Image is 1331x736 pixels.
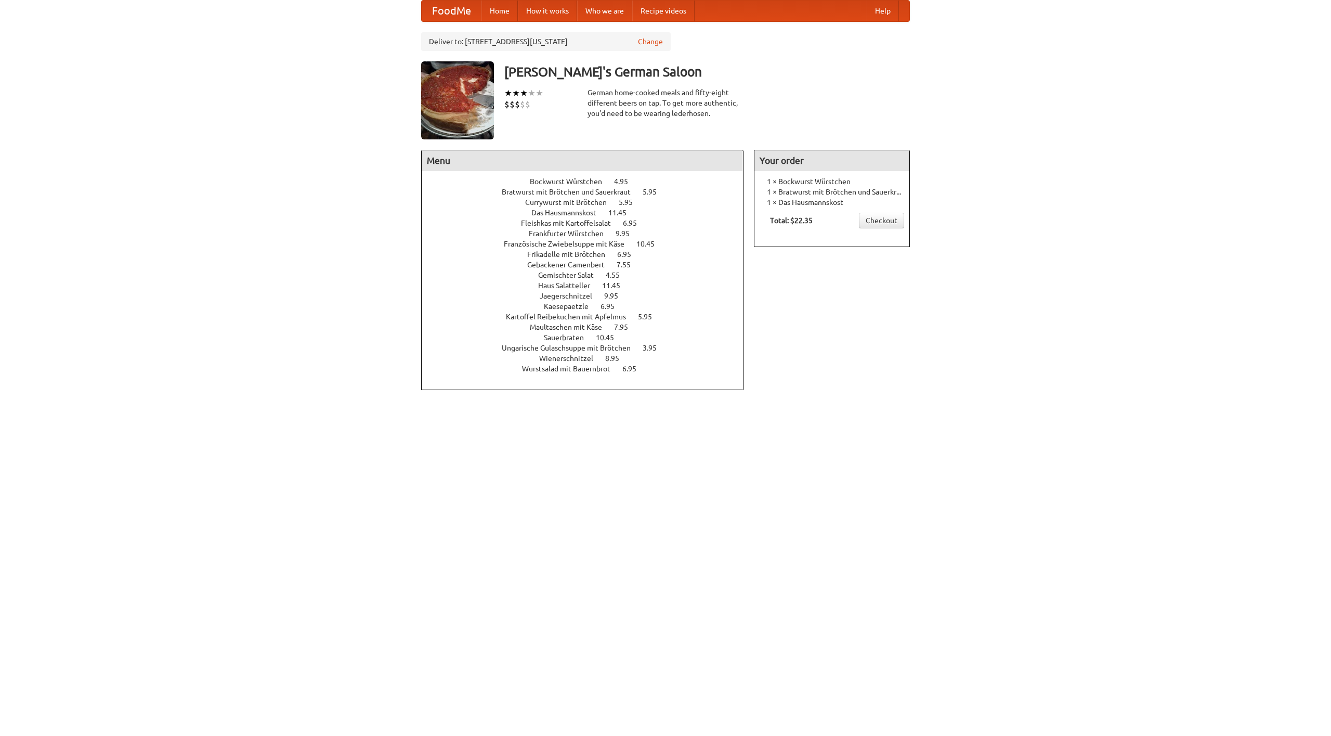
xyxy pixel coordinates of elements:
a: Help [867,1,899,21]
h3: [PERSON_NAME]'s German Saloon [504,61,910,82]
span: Frankfurter Würstchen [529,229,614,238]
li: 1 × Bratwurst mit Brötchen und Sauerkraut [760,187,904,197]
span: Haus Salatteller [538,281,601,290]
span: 8.95 [605,354,630,363]
span: 5.95 [638,313,662,321]
a: Das Hausmannskost 11.45 [531,209,646,217]
span: 5.95 [619,198,643,206]
a: Change [638,36,663,47]
div: German home-cooked meals and fifty-eight different beers on tap. To get more authentic, you'd nee... [588,87,743,119]
a: FoodMe [422,1,481,21]
a: Bockwurst Würstchen 4.95 [530,177,647,186]
a: Frikadelle mit Brötchen 6.95 [527,250,650,259]
a: Wurstsalad mit Bauernbrot 6.95 [522,365,656,373]
b: Total: $22.35 [770,216,813,225]
span: Maultaschen mit Käse [530,323,612,331]
span: Sauerbraten [544,333,594,342]
span: Currywurst mit Brötchen [525,198,617,206]
a: Maultaschen mit Käse 7.95 [530,323,647,331]
a: Frankfurter Würstchen 9.95 [529,229,649,238]
li: ★ [512,87,520,99]
span: 6.95 [623,219,647,227]
span: 7.55 [617,261,641,269]
div: Deliver to: [STREET_ADDRESS][US_STATE] [421,32,671,51]
span: 11.45 [602,281,631,290]
span: Das Hausmannskost [531,209,607,217]
li: ★ [520,87,528,99]
span: Fleishkas mit Kartoffelsalat [521,219,621,227]
a: Ungarische Gulaschsuppe mit Brötchen 3.95 [502,344,676,352]
li: 1 × Das Hausmannskost [760,197,904,208]
span: 9.95 [616,229,640,238]
span: Wurstsalad mit Bauernbrot [522,365,621,373]
a: How it works [518,1,577,21]
h4: Your order [754,150,909,171]
span: 6.95 [617,250,642,259]
a: Kaesepaetzle 6.95 [544,302,634,311]
a: Checkout [859,213,904,228]
li: ★ [504,87,512,99]
span: Kaesepaetzle [544,302,599,311]
a: Sauerbraten 10.45 [544,333,633,342]
a: Fleishkas mit Kartoffelsalat 6.95 [521,219,656,227]
a: Wienerschnitzel 8.95 [539,354,638,363]
span: Wienerschnitzel [539,354,604,363]
a: Haus Salatteller 11.45 [538,281,640,290]
a: Home [481,1,518,21]
span: Gebackener Camenbert [527,261,615,269]
a: Gebackener Camenbert 7.55 [527,261,650,269]
span: Bratwurst mit Brötchen und Sauerkraut [502,188,641,196]
span: 10.45 [596,333,624,342]
li: $ [504,99,510,110]
li: ★ [528,87,536,99]
span: 6.95 [601,302,625,311]
span: 9.95 [604,292,629,300]
span: Kartoffel Reibekuchen mit Apfelmus [506,313,636,321]
span: 7.95 [614,323,638,331]
span: 3.95 [643,344,667,352]
span: 4.95 [614,177,638,186]
span: Bockwurst Würstchen [530,177,612,186]
li: $ [515,99,520,110]
span: 6.95 [622,365,647,373]
h4: Menu [422,150,743,171]
li: $ [520,99,525,110]
a: Who we are [577,1,632,21]
span: Ungarische Gulaschsuppe mit Brötchen [502,344,641,352]
span: Gemischter Salat [538,271,604,279]
span: Französische Zwiebelsuppe mit Käse [504,240,635,248]
a: Jaegerschnitzel 9.95 [540,292,637,300]
span: Frikadelle mit Brötchen [527,250,616,259]
span: 5.95 [643,188,667,196]
span: Jaegerschnitzel [540,292,603,300]
a: Gemischter Salat 4.55 [538,271,639,279]
span: 4.55 [606,271,630,279]
a: Recipe videos [632,1,695,21]
a: Currywurst mit Brötchen 5.95 [525,198,652,206]
span: 11.45 [608,209,637,217]
a: Bratwurst mit Brötchen und Sauerkraut 5.95 [502,188,676,196]
li: ★ [536,87,543,99]
li: 1 × Bockwurst Würstchen [760,176,904,187]
span: 10.45 [636,240,665,248]
li: $ [525,99,530,110]
a: Französische Zwiebelsuppe mit Käse 10.45 [504,240,674,248]
li: $ [510,99,515,110]
a: Kartoffel Reibekuchen mit Apfelmus 5.95 [506,313,671,321]
img: angular.jpg [421,61,494,139]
